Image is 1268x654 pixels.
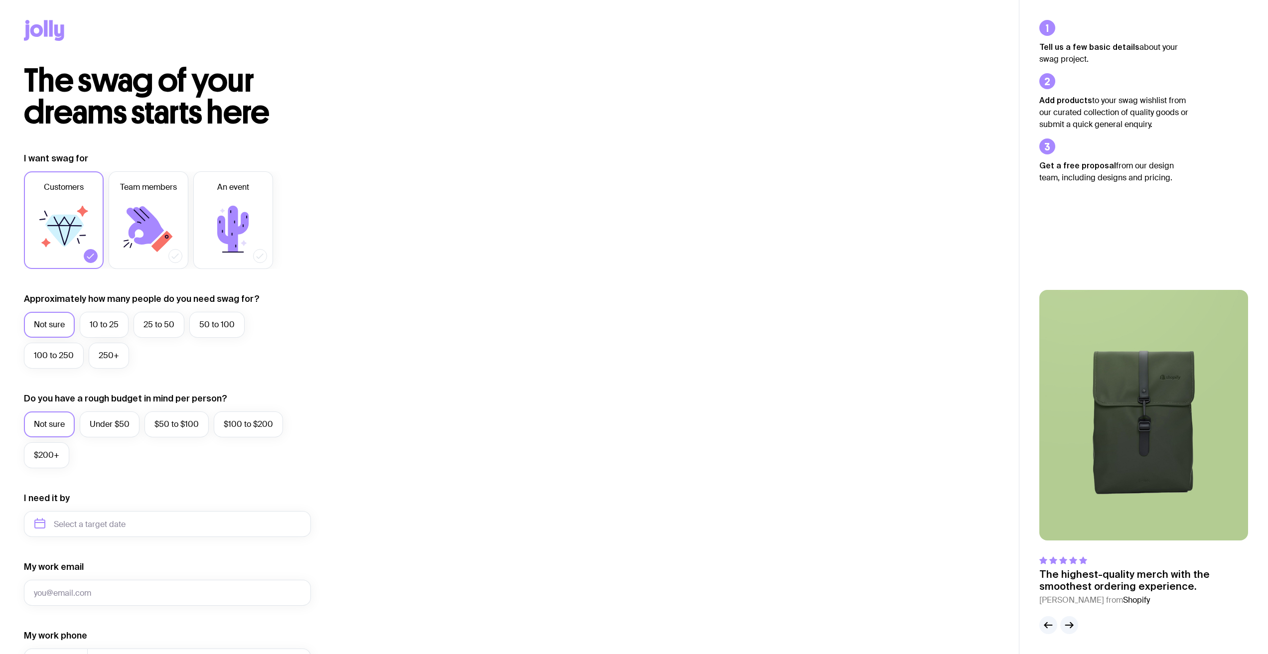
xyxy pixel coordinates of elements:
p: about your swag project. [1039,41,1189,65]
input: Select a target date [24,511,311,537]
label: Do you have a rough budget in mind per person? [24,392,227,404]
input: you@email.com [24,580,311,606]
span: An event [217,181,249,193]
label: $100 to $200 [214,411,283,437]
label: 100 to 250 [24,343,84,369]
p: The highest-quality merch with the smoothest ordering experience. [1039,568,1248,592]
label: Approximately how many people do you need swag for? [24,293,260,305]
strong: Tell us a few basic details [1039,42,1139,51]
label: 25 to 50 [134,312,184,338]
span: Customers [44,181,84,193]
p: from our design team, including designs and pricing. [1039,159,1189,184]
label: My work phone [24,630,87,642]
label: Under $50 [80,411,140,437]
label: 10 to 25 [80,312,129,338]
cite: [PERSON_NAME] from [1039,594,1248,606]
label: 50 to 100 [189,312,245,338]
label: $200+ [24,442,69,468]
span: Team members [120,181,177,193]
label: I want swag for [24,152,88,164]
p: to your swag wishlist from our curated collection of quality goods or submit a quick general enqu... [1039,94,1189,131]
strong: Get a free proposal [1039,161,1116,170]
label: $50 to $100 [144,411,209,437]
span: The swag of your dreams starts here [24,61,270,132]
label: Not sure [24,312,75,338]
label: My work email [24,561,84,573]
label: 250+ [89,343,129,369]
strong: Add products [1039,96,1092,105]
label: I need it by [24,492,70,504]
label: Not sure [24,411,75,437]
span: Shopify [1123,595,1150,605]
